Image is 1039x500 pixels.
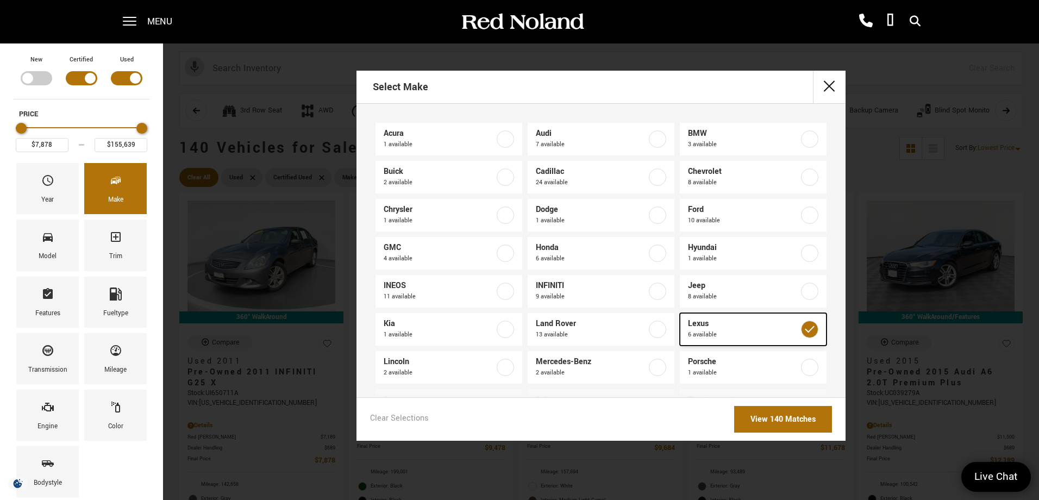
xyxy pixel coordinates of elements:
[536,242,647,253] span: Honda
[688,280,799,291] span: Jeep
[16,220,79,271] div: ModelModel
[5,478,30,489] img: Opt-Out Icon
[536,215,647,226] span: 1 available
[375,123,522,155] a: Acura1 available
[109,171,122,194] span: Make
[384,367,495,378] span: 2 available
[384,291,495,302] span: 11 available
[688,166,799,177] span: Chevrolet
[688,215,799,226] span: 10 available
[41,171,54,194] span: Year
[688,139,799,150] span: 3 available
[961,462,1031,492] a: Live Chat
[384,318,495,329] span: Kia
[536,280,647,291] span: INFINITI
[16,446,79,497] div: BodystyleBodystyle
[688,177,799,188] span: 8 available
[109,251,122,262] div: Trim
[680,389,827,422] a: Toyota11 available
[34,477,62,489] div: Bodystyle
[688,204,799,215] span: Ford
[688,367,799,378] span: 1 available
[375,199,522,232] a: Chrysler1 available
[969,470,1023,484] span: Live Chat
[108,194,123,206] div: Make
[680,123,827,155] a: BMW3 available
[109,341,122,364] span: Mileage
[528,199,674,232] a: Dodge1 available
[375,275,522,308] a: INEOS11 available
[16,390,79,441] div: EngineEngine
[84,390,147,441] div: ColorColor
[373,72,428,102] h2: Select Make
[375,313,522,346] a: Kia1 available
[528,161,674,193] a: Cadillac24 available
[37,421,58,433] div: Engine
[688,318,799,329] span: Lexus
[536,329,647,340] span: 13 available
[734,406,832,433] a: View 140 Matches
[688,395,799,405] span: Toyota
[41,341,54,364] span: Transmission
[536,395,647,405] span: Subaru
[384,166,495,177] span: Buick
[108,421,123,433] div: Color
[28,364,67,376] div: Transmission
[103,308,128,320] div: Fueltype
[19,109,144,119] h5: Price
[16,163,79,214] div: YearYear
[680,237,827,270] a: Hyundai1 available
[384,215,495,226] span: 1 available
[375,351,522,384] a: Lincoln2 available
[30,54,42,65] label: New
[109,398,122,421] span: Color
[528,237,674,270] a: Honda6 available
[16,138,68,152] input: Minimum
[528,313,674,346] a: Land Rover13 available
[688,253,799,264] span: 1 available
[528,351,674,384] a: Mercedes-Benz2 available
[41,285,54,308] span: Features
[688,357,799,367] span: Porsche
[16,277,79,328] div: FeaturesFeatures
[41,398,54,421] span: Engine
[688,291,799,302] span: 8 available
[84,220,147,271] div: TrimTrim
[536,367,647,378] span: 2 available
[536,139,647,150] span: 7 available
[120,54,134,65] label: Used
[680,275,827,308] a: Jeep8 available
[813,71,846,103] button: close
[384,280,495,291] span: INEOS
[375,161,522,193] a: Buick2 available
[14,54,149,99] div: Filter by Vehicle Type
[680,199,827,232] a: Ford10 available
[109,285,122,308] span: Fueltype
[375,237,522,270] a: GMC4 available
[384,357,495,367] span: Lincoln
[16,333,79,384] div: TransmissionTransmission
[528,123,674,155] a: Audi7 available
[536,177,647,188] span: 24 available
[41,454,54,477] span: Bodystyle
[84,163,147,214] div: MakeMake
[41,228,54,251] span: Model
[528,275,674,308] a: INFINITI9 available
[16,119,147,152] div: Price
[536,318,647,329] span: Land Rover
[16,123,27,134] div: Minimum Price
[375,389,522,422] a: Ram5 available
[136,123,147,134] div: Maximum Price
[5,478,30,489] section: Click to Open Cookie Consent Modal
[109,228,122,251] span: Trim
[41,194,54,206] div: Year
[84,333,147,384] div: MileageMileage
[384,204,495,215] span: Chrysler
[384,329,495,340] span: 1 available
[84,277,147,328] div: FueltypeFueltype
[688,242,799,253] span: Hyundai
[688,128,799,139] span: BMW
[680,313,827,346] a: Lexus6 available
[688,329,799,340] span: 6 available
[384,177,495,188] span: 2 available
